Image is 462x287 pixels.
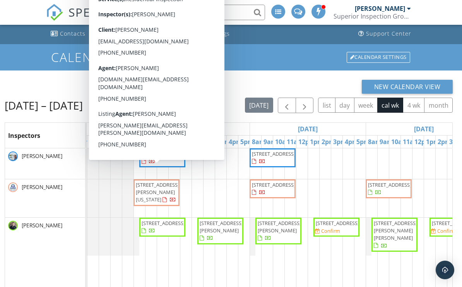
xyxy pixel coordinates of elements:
[207,30,230,37] div: Settings
[204,136,221,148] a: 2pm
[320,136,337,148] a: 2pm
[122,136,140,148] a: 5pm
[436,261,454,279] div: Open Intercom Messenger
[238,136,256,148] a: 5pm
[321,228,340,234] div: Confirm
[285,136,306,148] a: 11am
[20,222,64,229] span: [PERSON_NAME]
[354,98,378,113] button: week
[389,136,410,148] a: 10am
[95,27,147,41] a: Automations (Advanced)
[346,51,411,64] a: Calendar Settings
[200,220,243,234] span: [STREET_ADDRESS][PERSON_NAME]
[355,5,405,12] div: [PERSON_NAME]
[296,98,314,113] button: Next
[157,136,178,148] a: 10am
[403,98,424,113] button: 4 wk
[196,27,233,41] a: Settings
[316,220,359,227] span: [STREET_ADDRESS]
[68,4,132,20] span: SPECTORA
[245,98,273,113] button: [DATE]
[343,136,360,148] a: 4pm
[252,150,295,157] span: [STREET_ADDRESS]
[354,136,372,148] a: 5pm
[180,136,201,148] a: 12pm
[374,220,417,241] span: [STREET_ADDRESS][PERSON_NAME][PERSON_NAME]
[215,136,233,148] a: 3pm
[335,98,354,113] button: day
[262,136,279,148] a: 9am
[362,80,453,94] button: New Calendar View
[192,136,209,148] a: 1pm
[368,181,411,188] span: [STREET_ADDRESS]
[169,136,190,148] a: 11am
[296,123,320,135] a: Go to September 30, 2025
[378,136,395,148] a: 9am
[20,152,64,160] span: [PERSON_NAME]
[437,228,456,234] div: Confirm
[46,4,63,21] img: The Best Home Inspection Software - Spectora
[424,98,453,113] button: month
[296,136,317,148] a: 12pm
[134,136,151,148] a: 8am
[347,52,410,63] div: Calendar Settings
[278,98,296,113] button: Previous
[273,136,294,148] a: 10am
[136,181,179,203] span: [STREET_ADDRESS][PERSON_NAME][US_STATE]
[366,30,411,37] div: Support Center
[227,136,244,148] a: 4pm
[165,30,187,37] div: Metrics
[142,150,185,157] span: [STREET_ADDRESS]
[110,5,265,20] input: Search everything...
[412,123,436,135] a: Go to October 1, 2025
[331,136,349,148] a: 3pm
[8,182,18,192] img: superiorinspectiongrouplogo.jpg
[258,220,301,234] span: [STREET_ADDRESS][PERSON_NAME]
[318,98,335,113] button: list
[87,136,105,148] a: 2pm
[424,136,441,148] a: 1pm
[355,27,414,41] a: Support Center
[46,10,132,27] a: SPECTORA
[366,136,383,148] a: 8am
[308,136,325,148] a: 1pm
[107,30,144,37] div: Automations
[334,12,411,20] div: Superior Inspection Group
[60,30,86,37] div: Contacts
[8,151,18,161] img: img_3093.jpg
[412,136,433,148] a: 12pm
[51,50,411,64] h1: Calendar
[142,220,185,227] span: [STREET_ADDRESS]
[401,136,422,148] a: 11am
[153,27,190,41] a: Metrics
[252,181,295,188] span: [STREET_ADDRESS]
[436,136,453,148] a: 2pm
[111,136,128,148] a: 4pm
[99,136,116,148] a: 3pm
[180,123,204,135] a: Go to September 29, 2025
[250,136,267,148] a: 8am
[8,221,18,230] img: img_2632.jpg
[145,136,163,148] a: 9am
[8,131,40,140] span: Inspectors
[20,183,64,191] span: [PERSON_NAME]
[5,98,83,113] h2: [DATE] – [DATE]
[377,98,404,113] button: cal wk
[48,27,89,41] a: Contacts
